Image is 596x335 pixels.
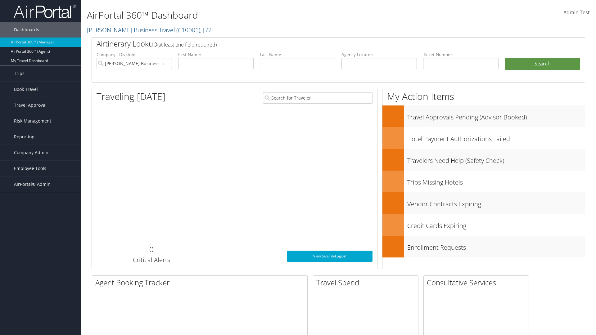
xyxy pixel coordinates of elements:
h3: Critical Alerts [97,256,206,264]
h3: Travel Approvals Pending (Advisor Booked) [407,110,585,122]
span: Book Travel [14,82,38,97]
label: Agency Locator: [341,51,417,58]
label: Company - Division: [97,51,172,58]
h3: Hotel Payment Authorizations Failed [407,132,585,143]
span: AirPortal® Admin [14,176,51,192]
h3: Vendor Contracts Expiring [407,197,585,208]
h3: Trips Missing Hotels [407,175,585,187]
img: airportal-logo.png [14,4,76,19]
span: Dashboards [14,22,39,38]
a: Travelers Need Help (Safety Check) [382,149,585,171]
label: First Name: [178,51,254,58]
button: Search [505,58,580,70]
span: Risk Management [14,113,51,129]
span: Trips [14,66,25,81]
a: Credit Cards Expiring [382,214,585,236]
label: Ticket Number: [423,51,499,58]
h3: Travelers Need Help (Safety Check) [407,153,585,165]
a: Vendor Contracts Expiring [382,192,585,214]
a: Admin Test [563,3,590,22]
h2: Agent Booking Tracker [95,277,307,288]
span: Travel Approval [14,97,47,113]
a: [PERSON_NAME] Business Travel [87,26,214,34]
h2: Airtinerary Lookup [97,38,539,49]
h1: My Action Items [382,90,585,103]
h1: Traveling [DATE] [97,90,165,103]
span: ( C10001 ) [176,26,200,34]
a: Trips Missing Hotels [382,171,585,192]
span: , [ 72 ] [200,26,214,34]
span: Employee Tools [14,161,46,176]
a: Travel Approvals Pending (Advisor Booked) [382,105,585,127]
label: Last Name: [260,51,335,58]
span: (at least one field required) [157,41,217,48]
h2: Consultative Services [427,277,529,288]
h3: Enrollment Requests [407,240,585,252]
h3: Credit Cards Expiring [407,218,585,230]
input: Search for Traveler [263,92,372,104]
a: Enrollment Requests [382,236,585,257]
h1: AirPortal 360™ Dashboard [87,9,422,22]
span: Company Admin [14,145,48,160]
a: View SecurityLogic® [287,251,372,262]
h2: 0 [97,244,206,255]
a: Hotel Payment Authorizations Failed [382,127,585,149]
span: Admin Test [563,9,590,16]
span: Reporting [14,129,34,145]
h2: Travel Spend [316,277,418,288]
